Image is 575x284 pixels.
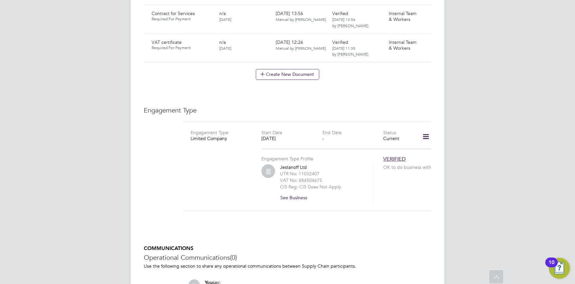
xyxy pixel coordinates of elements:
span: Verified [332,39,348,45]
span: VAT certificate [152,39,182,45]
span: Required For Payment [152,16,214,22]
span: Manual by [PERSON_NAME]. [276,17,327,22]
div: Jestanoff Ltd [280,164,365,203]
span: Verified [332,10,348,16]
h5: COMMUNICATIONS [144,245,431,252]
button: See Business [280,192,312,203]
label: VAT No: 484504675 [280,177,322,183]
span: Required For Payment [152,45,214,50]
span: [DATE] [219,17,231,22]
h3: Operational Communications [144,253,431,262]
span: Contract for Services [152,10,195,16]
span: Internal Team & Workers [389,39,417,51]
p: Use the following section to share any operational communications between Supply Chain participants. [144,263,431,269]
span: [DATE] 13:56 [276,10,327,22]
label: Engagement Type Profile [261,156,313,162]
button: Open Resource Center, 10 new notifications [549,258,570,279]
span: VERIFIED [383,156,406,162]
span: OK to do business with [383,164,434,170]
span: [DATE] 13:56 by [PERSON_NAME]. [332,17,369,28]
h3: Engagement Type [144,106,431,115]
label: Engagement Type [190,130,228,135]
button: Create New Document [256,69,319,80]
div: 10 [549,262,554,271]
label: UTR No: 11032407 [280,171,320,177]
span: n/a [219,39,226,45]
label: Status [383,130,396,135]
span: Manual by [PERSON_NAME]. [276,45,327,51]
span: [DATE] 11:35 by [PERSON_NAME]. [332,45,369,57]
div: - [322,135,383,141]
span: (0) [230,253,237,262]
span: n/a [219,10,226,16]
label: End Date [322,130,342,135]
div: Limited Company [190,135,251,141]
div: [DATE] [261,135,322,141]
label: CIS Reg: CIS Does Not Apply [280,184,341,190]
span: [DATE] 12:26 [276,39,327,51]
span: Internal Team & Workers [389,10,417,22]
label: Start Date [261,130,282,135]
div: Current [383,135,414,141]
span: [DATE] [219,45,231,51]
